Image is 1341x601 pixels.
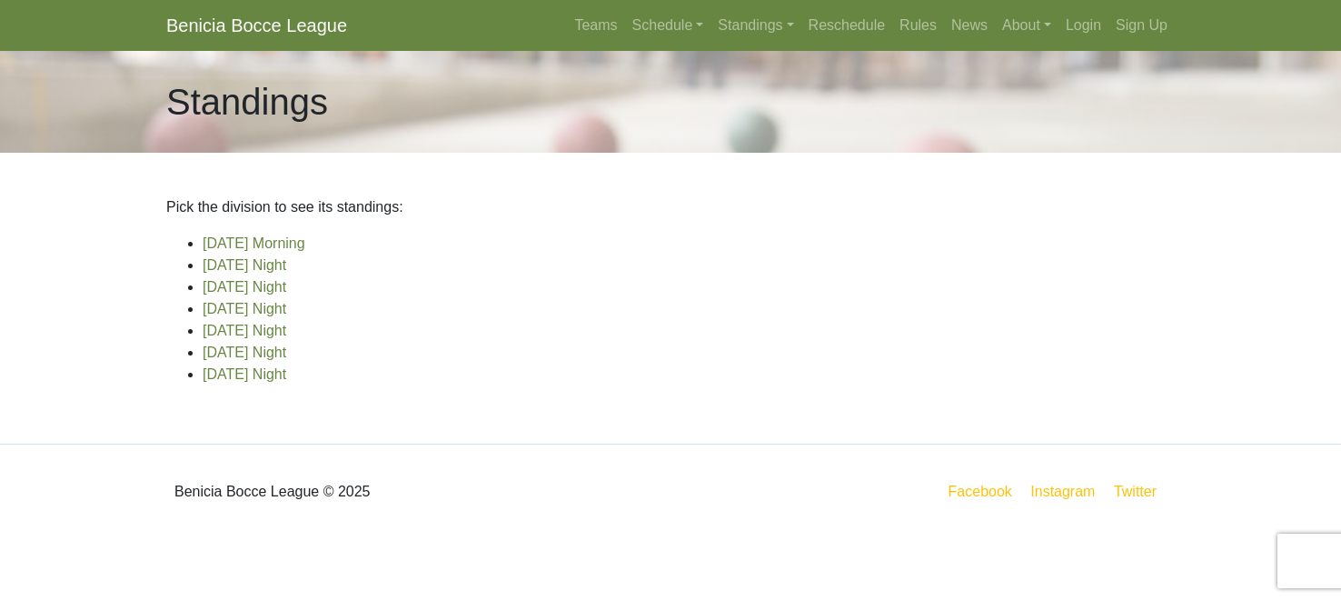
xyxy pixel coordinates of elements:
[203,301,286,316] a: [DATE] Night
[625,7,711,44] a: Schedule
[1108,7,1175,44] a: Sign Up
[203,235,305,251] a: [DATE] Morning
[995,7,1058,44] a: About
[203,366,286,382] a: [DATE] Night
[892,7,944,44] a: Rules
[710,7,800,44] a: Standings
[944,7,995,44] a: News
[166,80,328,124] h1: Standings
[567,7,624,44] a: Teams
[801,7,893,44] a: Reschedule
[945,480,1016,503] a: Facebook
[1058,7,1108,44] a: Login
[166,7,347,44] a: Benicia Bocce League
[203,279,286,295] a: [DATE] Night
[203,345,286,360] a: [DATE] Night
[166,196,1175,218] p: Pick the division to see its standings:
[153,459,670,525] div: Benicia Bocce League © 2025
[203,257,286,273] a: [DATE] Night
[1110,480,1171,503] a: Twitter
[203,323,286,338] a: [DATE] Night
[1027,480,1098,503] a: Instagram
